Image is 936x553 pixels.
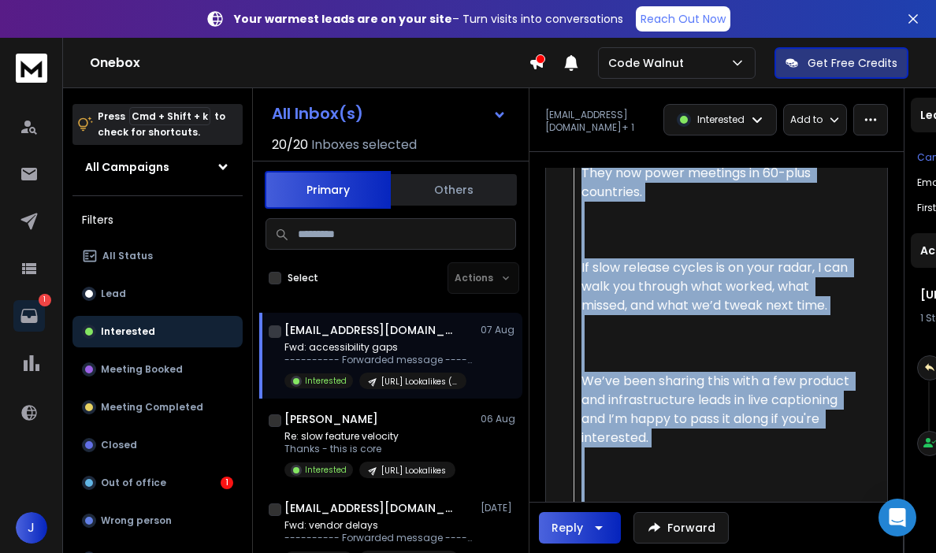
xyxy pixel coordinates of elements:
[272,106,363,121] h1: All Inbox(s)
[284,322,458,338] h1: [EMAIL_ADDRESS][DOMAIN_NAME] +1
[381,376,457,388] p: [URL] Lookalikes (Non US)
[98,109,225,140] p: Press to check for shortcuts.
[539,512,621,544] button: Reply
[101,288,126,300] p: Lead
[284,430,455,443] p: Re: slow feature velocity
[72,209,243,231] h3: Filters
[381,465,446,477] p: [URL] Lookalikes
[697,113,745,126] p: Interested
[284,500,458,516] h1: [EMAIL_ADDRESS][DOMAIN_NAME]
[234,11,452,27] strong: Your warmest leads are on your site
[101,401,203,414] p: Meeting Completed
[72,392,243,423] button: Meeting Completed
[102,250,153,262] p: All Status
[39,294,51,306] p: 1
[13,300,45,332] a: 1
[284,341,474,354] p: Fwd: accessibility gaps
[481,324,516,336] p: 07 Aug
[481,413,516,425] p: 06 Aug
[878,499,916,536] div: Open Intercom Messenger
[101,325,155,338] p: Interested
[284,443,455,455] p: Thanks - this is core
[608,55,690,71] p: Code Walnut
[774,47,908,79] button: Get Free Credits
[72,316,243,347] button: Interested
[221,477,233,489] div: 1
[272,135,308,154] span: 20 / 20
[72,467,243,499] button: Out of office1
[101,514,172,527] p: Wrong person
[305,464,347,476] p: Interested
[72,429,243,461] button: Closed
[16,54,47,83] img: logo
[85,159,169,175] h1: All Campaigns
[284,411,378,427] h1: [PERSON_NAME]
[288,272,318,284] label: Select
[259,98,519,129] button: All Inbox(s)
[72,151,243,183] button: All Campaigns
[284,354,474,366] p: ---------- Forwarded message --------- From: Nattu
[790,113,823,126] p: Add to
[129,107,210,125] span: Cmd + Shift + k
[311,135,417,154] h3: Inboxes selected
[72,505,243,536] button: Wrong person
[284,519,474,532] p: Fwd: vendor delays
[72,278,243,310] button: Lead
[808,55,897,71] p: Get Free Credits
[284,532,474,544] p: ---------- Forwarded message --------- From: [PERSON_NAME]
[305,375,347,387] p: Interested
[636,6,730,32] a: Reach Out Now
[101,477,166,489] p: Out of office
[265,171,391,209] button: Primary
[16,512,47,544] button: J
[72,354,243,385] button: Meeting Booked
[72,240,243,272] button: All Status
[101,439,137,451] p: Closed
[90,54,529,72] h1: Onebox
[545,109,654,134] p: [EMAIL_ADDRESS][DOMAIN_NAME] + 1
[391,173,517,207] button: Others
[552,520,583,536] div: Reply
[481,502,516,514] p: [DATE]
[101,363,183,376] p: Meeting Booked
[641,11,726,27] p: Reach Out Now
[633,512,729,544] button: Forward
[234,11,623,27] p: – Turn visits into conversations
